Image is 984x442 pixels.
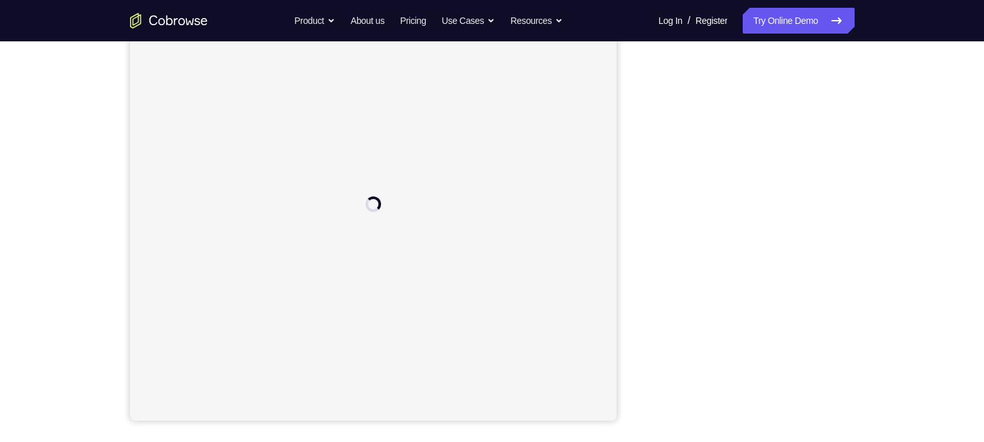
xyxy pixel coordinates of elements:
[294,8,335,34] button: Product
[400,8,426,34] a: Pricing
[351,8,384,34] a: About us
[743,8,854,34] a: Try Online Demo
[130,13,208,28] a: Go to the home page
[510,8,563,34] button: Resources
[688,13,690,28] span: /
[659,8,683,34] a: Log In
[442,8,495,34] button: Use Cases
[695,8,727,34] a: Register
